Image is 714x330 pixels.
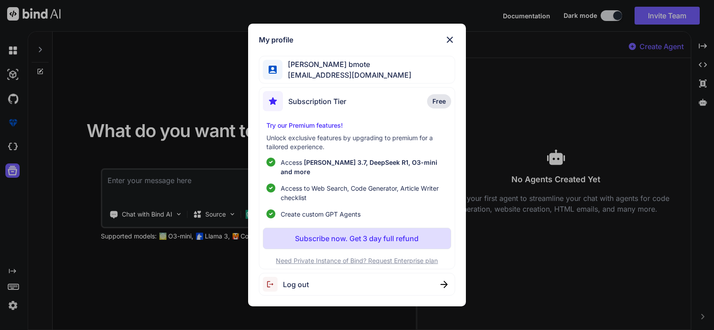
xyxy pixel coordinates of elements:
span: Log out [283,279,309,290]
p: Access [281,158,448,176]
span: [EMAIL_ADDRESS][DOMAIN_NAME] [282,70,411,80]
span: [PERSON_NAME] bmote [282,59,411,70]
button: Subscribe now. Get 3 day full refund [263,228,452,249]
img: subscription [263,91,283,111]
span: Subscription Tier [288,96,346,107]
p: Need Private Instance of Bind? Request Enterprise plan [263,256,452,265]
p: Try our Premium features! [266,121,448,130]
img: checklist [266,209,275,218]
img: close [444,34,455,45]
span: [PERSON_NAME] 3.7, DeepSeek R1, O3-mini and more [281,159,437,175]
span: Access to Web Search, Code Generator, Article Writer checklist [281,184,448,202]
img: checklist [266,158,275,167]
h1: My profile [259,34,293,45]
img: checklist [266,184,275,192]
p: Subscribe now. Get 3 day full refund [295,233,419,244]
img: logout [263,277,283,292]
span: Free [432,97,446,106]
span: Create custom GPT Agents [281,209,361,219]
img: profile [269,66,277,74]
p: Unlock exclusive features by upgrading to premium for a tailored experience. [266,134,448,151]
img: close [440,281,448,288]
